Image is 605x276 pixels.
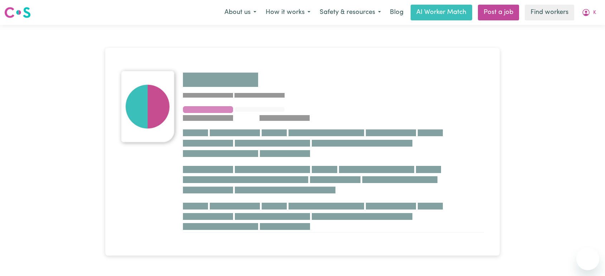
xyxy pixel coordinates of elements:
button: About us [220,5,261,20]
button: How it works [261,5,315,20]
a: Careseekers logo [4,4,31,21]
a: Blog [386,5,408,20]
a: Post a job [478,5,519,20]
span: K [593,9,596,17]
a: AI Worker Match [411,5,472,20]
a: Find workers [525,5,574,20]
img: Careseekers logo [4,6,31,19]
button: My Account [577,5,601,20]
button: Safety & resources [315,5,386,20]
iframe: Button to launch messaging window [576,247,599,270]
